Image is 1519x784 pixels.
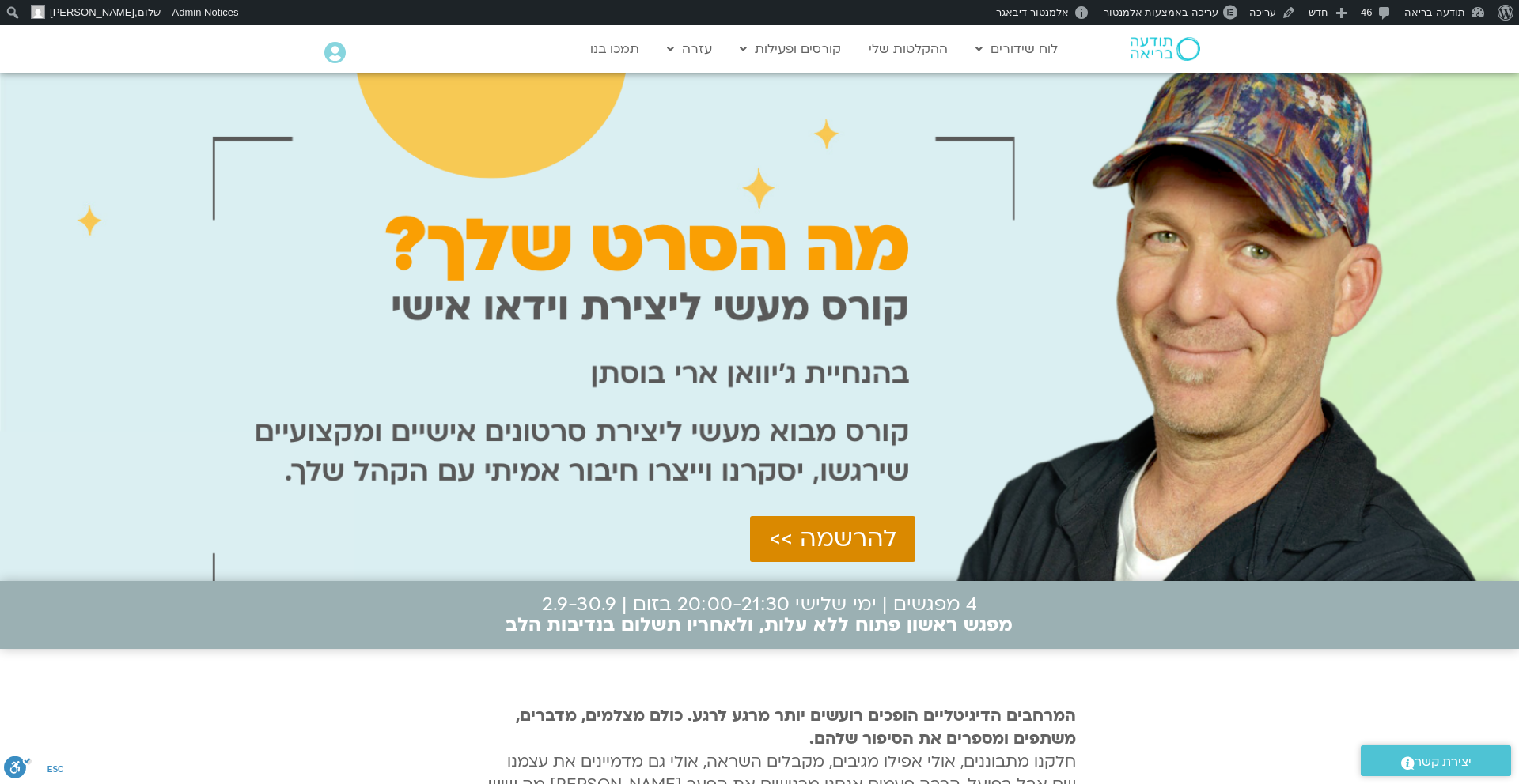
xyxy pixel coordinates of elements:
a: יצירת קשר [1361,745,1511,776]
a: ההקלטות שלי [861,34,956,64]
p: 4 מפגשים | ימי שלישי 20:00-21:30 בזום | 2.9-30.9 [506,600,1013,609]
a: קורסים ופעילות [732,34,849,64]
span: יצירת קשר [1415,752,1472,773]
span: [PERSON_NAME] [50,6,134,18]
a: עזרה [659,34,720,64]
a: להרשמה >> [750,516,915,562]
img: תודעה בריאה [1131,37,1200,61]
a: תמכו בנו [582,34,647,64]
b: מפגש ראשון פתוח ללא עלות, ולאחריו תשלום בנדיבות הלב [506,612,1013,638]
strong: המרחבים הדיגיטליים הופכים רועשים יותר מרגע לרגע. כולם מצלמים, מדברים, משתפים ומספרים את הסיפור שלהם. [516,705,1076,749]
span: להרשמה >> [769,526,896,552]
a: לוח שידורים [968,34,1066,64]
span: עריכה באמצעות אלמנטור [1104,6,1218,18]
